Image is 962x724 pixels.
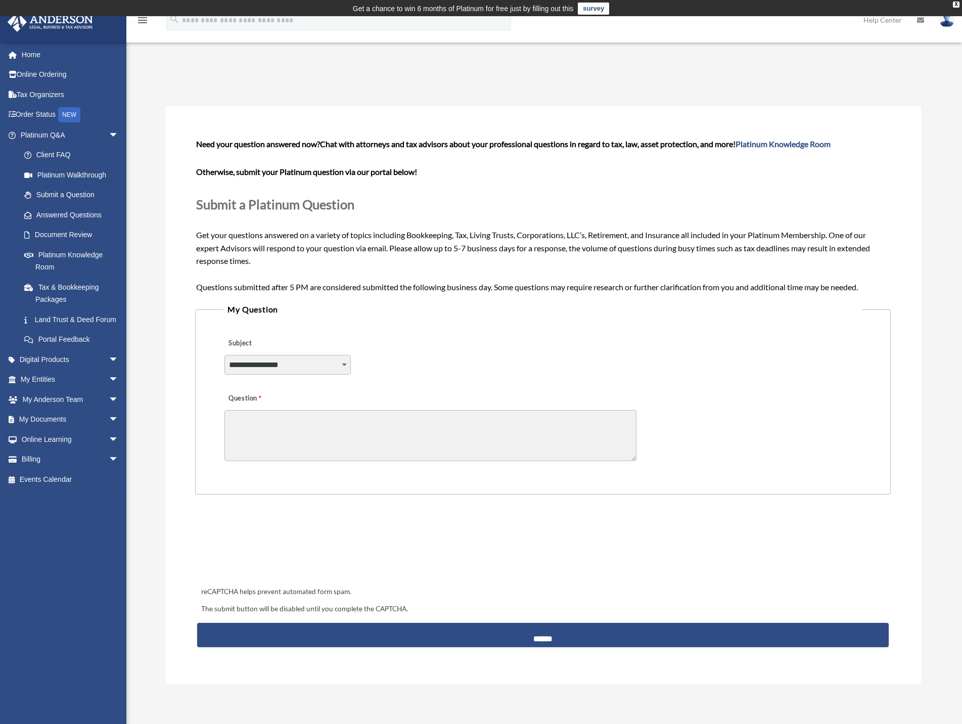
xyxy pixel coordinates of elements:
a: My Documentsarrow_drop_down [7,410,134,430]
a: My Entitiesarrow_drop_down [7,370,134,390]
span: arrow_drop_down [109,429,129,450]
b: Otherwise, submit your Platinum question via our portal below! [196,167,417,176]
div: close [953,2,959,8]
span: arrow_drop_down [109,449,129,470]
a: Home [7,44,134,65]
a: My Anderson Teamarrow_drop_down [7,389,134,410]
div: NEW [58,107,80,122]
a: Platinum Walkthrough [14,165,134,185]
span: Chat with attorneys and tax advisors about your professional questions in regard to tax, law, ass... [320,139,831,149]
i: menu [136,14,149,26]
span: arrow_drop_down [109,410,129,430]
a: Answered Questions [14,205,134,225]
span: arrow_drop_down [109,349,129,370]
a: Digital Productsarrow_drop_down [7,349,134,370]
div: reCAPTCHA helps prevent automated form spam. [197,586,888,598]
a: Platinum Knowledge Room [736,139,831,149]
a: menu [136,18,149,26]
div: Get a chance to win 6 months of Platinum for free just by filling out this [353,3,574,15]
a: Submit a Question [14,185,129,205]
span: arrow_drop_down [109,370,129,390]
span: Get your questions answered on a variety of topics including Bookkeeping, Tax, Living Trusts, Cor... [196,139,889,291]
a: Order StatusNEW [7,105,134,125]
a: Platinum Q&Aarrow_drop_down [7,125,134,145]
div: The submit button will be disabled until you complete the CAPTCHA. [197,603,888,615]
a: Portal Feedback [14,330,134,350]
img: Anderson Advisors Platinum Portal [5,12,96,32]
i: search [169,14,180,25]
a: Events Calendar [7,469,134,489]
span: Need your question answered now? [196,139,320,149]
img: User Pic [939,13,954,27]
a: Document Review [14,225,134,245]
a: Online Ordering [7,65,134,85]
a: survey [578,3,609,15]
a: Online Learningarrow_drop_down [7,429,134,449]
a: Client FAQ [14,145,134,165]
iframe: reCAPTCHA [198,526,352,565]
a: Land Trust & Deed Forum [14,309,134,330]
span: Submit a Platinum Question [196,197,354,212]
label: Subject [224,336,320,350]
label: Question [224,391,303,405]
a: Tax & Bookkeeping Packages [14,277,134,309]
span: arrow_drop_down [109,125,129,146]
a: Platinum Knowledge Room [14,245,134,277]
a: Tax Organizers [7,84,134,105]
a: Billingarrow_drop_down [7,449,134,470]
span: arrow_drop_down [109,389,129,410]
legend: My Question [223,302,862,316]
